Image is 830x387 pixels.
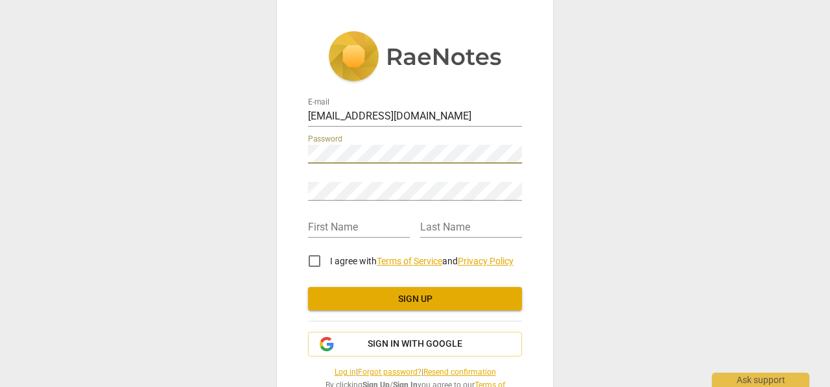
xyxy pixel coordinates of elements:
[377,256,442,266] a: Terms of Service
[308,287,522,310] button: Sign up
[330,256,514,266] span: I agree with and
[318,293,512,306] span: Sign up
[308,136,342,144] label: Password
[335,368,356,377] a: Log in
[308,367,522,378] span: | |
[712,373,809,387] div: Ask support
[368,338,462,351] span: Sign in with Google
[308,332,522,356] button: Sign in with Google
[358,368,421,377] a: Forgot password?
[328,31,502,84] img: 5ac2273c67554f335776073100b6d88f.svg
[423,368,496,377] a: Resend confirmation
[308,99,329,106] label: E-mail
[458,256,514,266] a: Privacy Policy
